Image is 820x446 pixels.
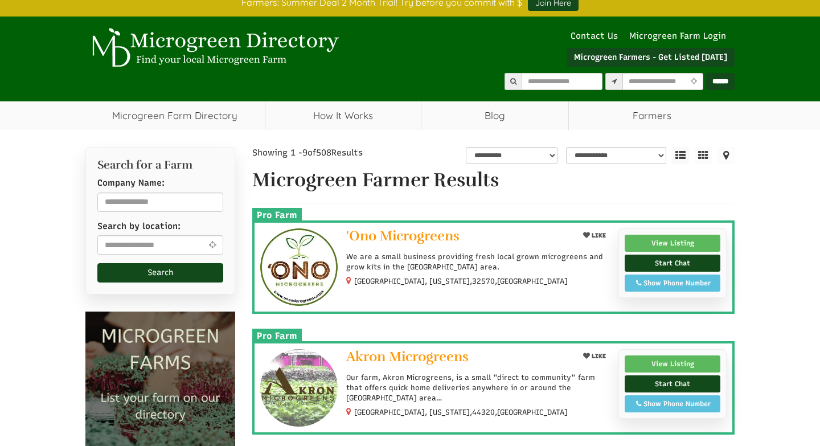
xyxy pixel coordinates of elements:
h2: Search for a Farm [97,159,223,171]
a: View Listing [625,235,720,252]
span: 'Ono Microgreens [346,227,460,244]
small: [GEOGRAPHIC_DATA], [US_STATE], , [354,277,568,285]
button: LIKE [579,349,610,363]
a: 'Ono Microgreens [346,228,570,246]
a: Start Chat [625,255,720,272]
a: Blog [421,101,569,130]
a: Start Chat [625,375,720,392]
span: LIKE [590,232,606,239]
span: [GEOGRAPHIC_DATA] [497,407,568,418]
a: Microgreen Farmers - Get Listed [DATE] [567,48,735,67]
small: [GEOGRAPHIC_DATA], [US_STATE], , [354,408,568,416]
span: 44320 [472,407,495,418]
select: overall_rating_filter-1 [466,147,557,164]
div: Showing 1 - of Results [252,147,413,159]
label: Search by location: [97,220,181,232]
span: [GEOGRAPHIC_DATA] [497,276,568,287]
p: We are a small business providing fresh local grown microgreens and grow kits in the [GEOGRAPHIC_... [346,252,610,272]
select: sortbox-1 [566,147,666,164]
img: Akron Microgreens [260,349,338,427]
button: LIKE [579,228,610,243]
p: Our farm, Akron Microgreens, is a small "direct to community" farm that offers quick home deliver... [346,373,610,404]
span: Farmers [569,101,735,130]
label: Company Name: [97,177,165,189]
button: Search [97,263,223,283]
img: Microgreen Directory [85,28,342,68]
a: View Listing [625,355,720,373]
a: Contact Us [565,31,624,41]
span: 508 [316,148,331,158]
div: Show Phone Number [631,399,714,409]
i: Use Current Location [206,240,219,249]
span: Akron Microgreens [346,348,469,365]
a: Akron Microgreens [346,349,570,367]
span: LIKE [590,353,606,360]
a: Microgreen Farm Login [629,31,732,41]
span: 32570 [472,276,495,287]
div: Show Phone Number [631,278,714,288]
a: Microgreen Farm Directory [85,101,265,130]
h1: Microgreen Farmer Results [252,170,735,191]
a: How It Works [265,101,421,130]
img: 'Ono Microgreens [260,228,338,306]
i: Use Current Location [687,78,699,85]
span: 9 [302,148,307,158]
